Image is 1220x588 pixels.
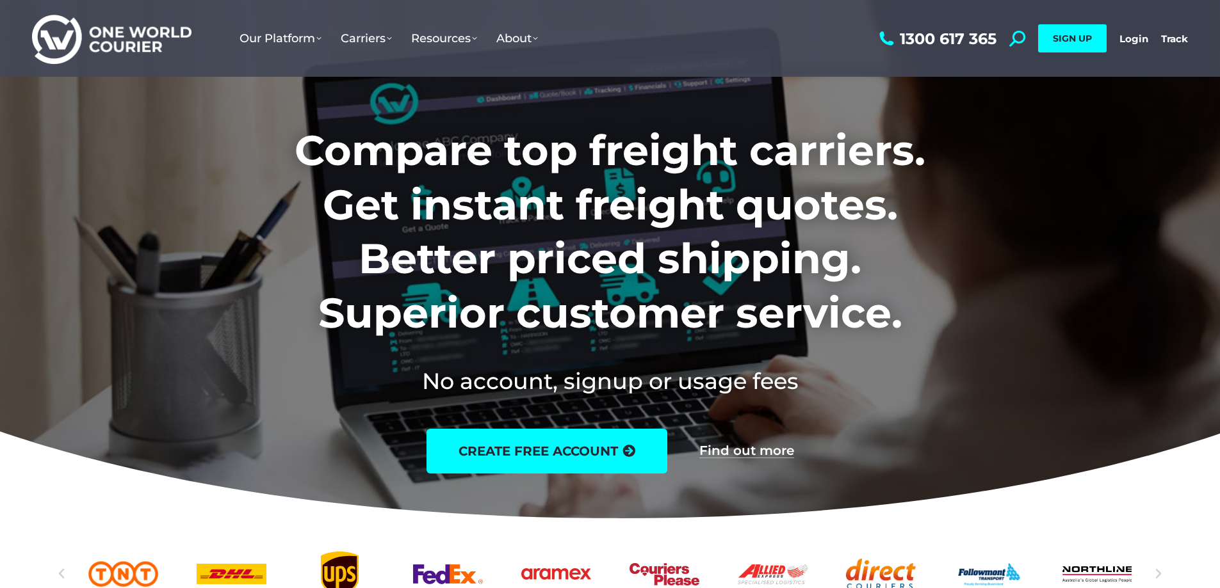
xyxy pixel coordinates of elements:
img: One World Courier [32,13,191,65]
a: 1300 617 365 [876,31,996,47]
span: SIGN UP [1053,33,1092,44]
a: Carriers [331,19,402,58]
a: SIGN UP [1038,24,1107,52]
a: create free account [427,429,667,473]
a: Track [1161,33,1188,45]
a: Login [1119,33,1148,45]
h1: Compare top freight carriers. Get instant freight quotes. Better priced shipping. Superior custom... [210,123,1010,340]
a: About [487,19,548,58]
a: Resources [402,19,487,58]
a: Find out more [699,444,794,458]
span: Our Platform [240,31,321,45]
span: Carriers [341,31,392,45]
span: Resources [411,31,477,45]
a: Our Platform [230,19,331,58]
h2: No account, signup or usage fees [210,365,1010,397]
span: About [496,31,538,45]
